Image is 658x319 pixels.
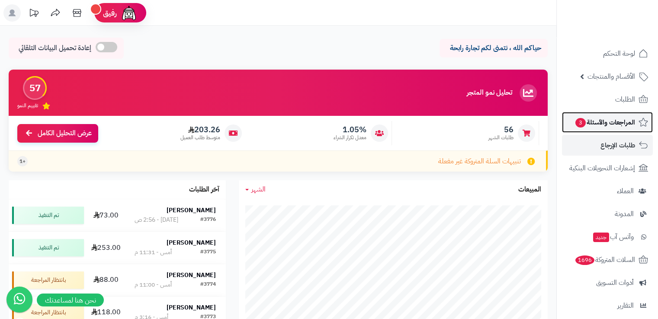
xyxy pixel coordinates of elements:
span: الطلبات [615,93,635,105]
div: بانتظار المراجعة [12,271,84,289]
h3: آخر الطلبات [189,186,219,194]
span: تقييم النمو [17,102,38,109]
p: حياكم الله ، نتمنى لكم تجارة رابحة [446,43,541,53]
div: #3775 [200,248,216,257]
a: السلات المتروكة1696 [562,249,653,270]
span: معدل تكرار الشراء [334,134,366,141]
div: #3776 [200,216,216,224]
a: الشهر [245,185,266,195]
div: أمس - 11:31 م [135,248,172,257]
div: [DATE] - 2:56 ص [135,216,178,224]
a: العملاء [562,181,653,201]
span: وآتس آب [592,231,634,243]
strong: [PERSON_NAME] [167,303,216,312]
a: التقارير [562,295,653,316]
a: تحديثات المنصة [23,4,45,24]
td: 253.00 [87,232,125,264]
span: الشهر [251,184,266,195]
td: 73.00 [87,199,125,231]
a: الطلبات [562,89,653,110]
span: طلبات الإرجاع [600,139,635,151]
a: المدونة [562,204,653,224]
a: لوحة التحكم [562,43,653,64]
strong: [PERSON_NAME] [167,238,216,247]
div: أمس - 11:00 م [135,281,172,289]
span: جديد [593,233,609,242]
span: متوسط طلب العميل [180,134,220,141]
a: أدوات التسويق [562,272,653,293]
span: رفيق [103,8,117,18]
span: طلبات الشهر [488,134,514,141]
span: 56 [488,125,514,134]
a: المراجعات والأسئلة3 [562,112,653,133]
td: 88.00 [87,264,125,296]
span: تنبيهات السلة المتروكة غير مفعلة [438,156,521,166]
span: +1 [19,158,26,165]
strong: [PERSON_NAME] [167,271,216,280]
a: إشعارات التحويلات البنكية [562,158,653,179]
h3: تحليل نمو المتجر [467,89,512,97]
span: لوحة التحكم [603,48,635,60]
a: طلبات الإرجاع [562,135,653,156]
span: أدوات التسويق [596,277,634,289]
h3: المبيعات [518,186,541,194]
a: وآتس آبجديد [562,226,653,247]
div: تم التنفيذ [12,207,84,224]
span: السلات المتروكة [575,254,635,266]
span: إعادة تحميل البيانات التلقائي [19,43,91,53]
span: إشعارات التحويلات البنكية [569,162,635,174]
span: الأقسام والمنتجات [587,70,635,83]
a: عرض التحليل الكامل [17,124,98,143]
span: 1.05% [334,125,366,134]
strong: [PERSON_NAME] [167,206,216,215]
span: العملاء [617,185,634,197]
span: عرض التحليل الكامل [38,128,92,138]
span: المراجعات والأسئلة [575,116,635,128]
div: #3774 [200,281,216,289]
span: 3 [575,118,586,128]
span: 203.26 [180,125,220,134]
div: تم التنفيذ [12,239,84,256]
span: التقارير [617,300,634,312]
img: ai-face.png [120,4,138,22]
span: المدونة [615,208,634,220]
span: 1696 [575,255,594,265]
